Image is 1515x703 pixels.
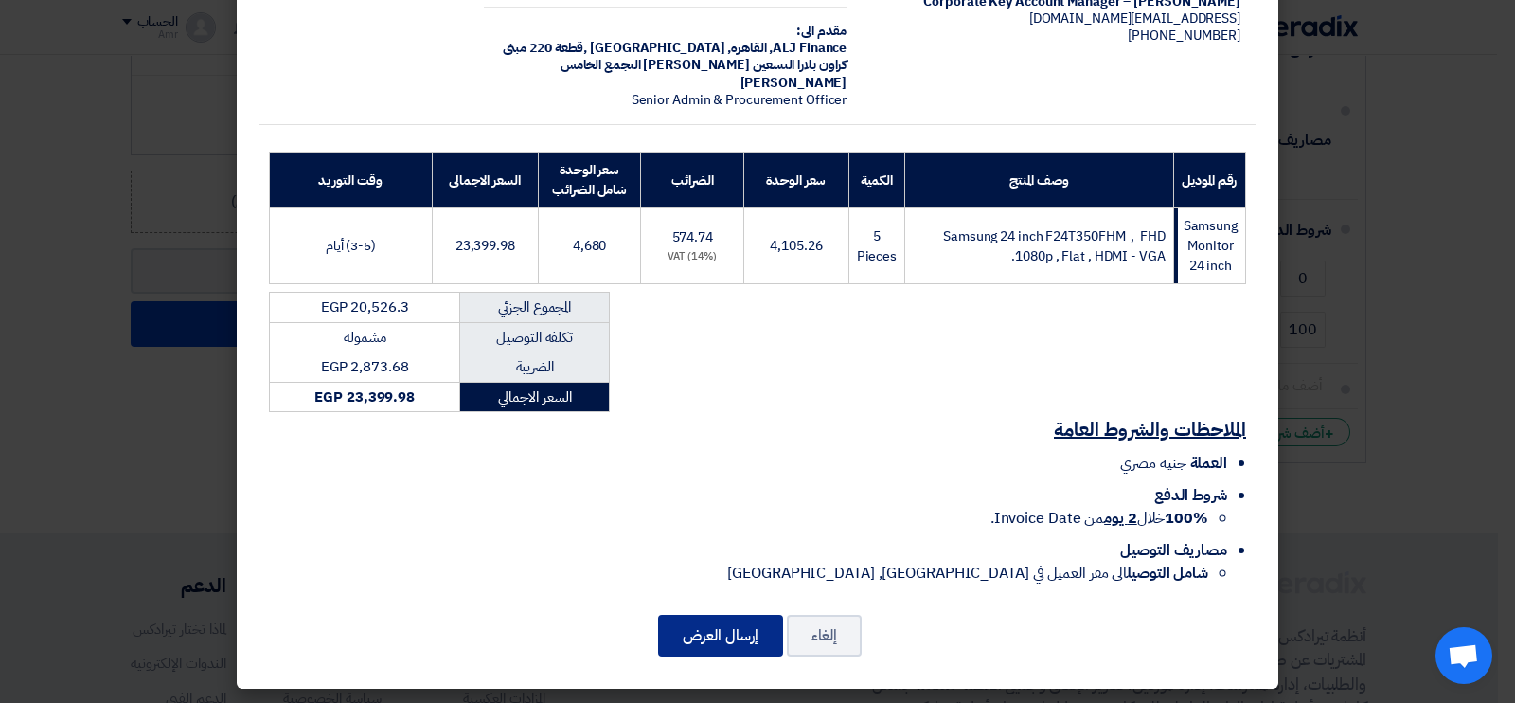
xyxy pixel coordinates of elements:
[905,153,1174,208] th: وصف المنتج
[744,153,849,208] th: سعر الوحدة
[573,236,607,256] span: 4,680
[990,507,1208,530] span: خلال من Invoice Date.
[455,236,515,256] span: 23,399.98
[314,387,415,407] strong: EGP 23,399.98
[344,327,385,348] span: مشموله
[270,153,433,208] th: وقت التوريد
[460,322,610,352] td: تكلفه التوصيل
[770,236,822,256] span: 4,105.26
[326,236,376,256] span: (3-5) أيام
[503,38,847,75] span: القاهرة, [GEOGRAPHIC_DATA] ,قطعة 220 مبنى كراون بلازا التسعين [PERSON_NAME] التجمع الخامس
[1054,415,1246,443] u: الملاحظات والشروط العامة
[769,38,847,58] span: ALJ Finance,
[321,356,409,377] span: EGP 2,873.68
[1435,627,1492,684] div: Open chat
[658,615,783,657] button: إرسال العرض
[672,227,713,247] span: 574.74
[641,153,744,208] th: الضرائب
[857,226,897,266] span: 5 Pieces
[1104,507,1137,530] u: 2 يوم
[1029,9,1240,28] span: [EMAIL_ADDRESS][DOMAIN_NAME]
[787,615,862,657] button: إلغاء
[1120,452,1185,475] span: جنيه مصري
[270,293,460,323] td: EGP 20,526.3
[1173,208,1245,284] td: Samsung Monitor 24 inch
[269,562,1208,585] li: الى مقر العميل في [GEOGRAPHIC_DATA], [GEOGRAPHIC_DATA]
[460,382,610,412] td: السعر الاجمالي
[1127,562,1208,585] strong: شامل التوصيل
[1165,507,1208,530] strong: 100%
[632,90,847,110] span: Senior Admin & Procurement Officer
[796,21,847,41] strong: مقدم الى:
[1154,484,1227,507] span: شروط الدفع
[460,352,610,383] td: الضريبة
[1120,539,1227,562] span: مصاريف التوصيل
[538,153,641,208] th: سعر الوحدة شامل الضرائب
[1173,153,1245,208] th: رقم الموديل
[432,153,538,208] th: السعر الاجمالي
[1190,452,1227,475] span: العملة
[460,293,610,323] td: المجموع الجزئي
[649,249,736,265] div: (14%) VAT
[740,73,847,93] span: [PERSON_NAME]
[1128,26,1240,45] span: [PHONE_NUMBER]
[943,226,1166,266] span: Samsung 24 inch F24T350FHM , FHD 1080p , Flat , HDMI - VGA.
[848,153,904,208] th: الكمية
